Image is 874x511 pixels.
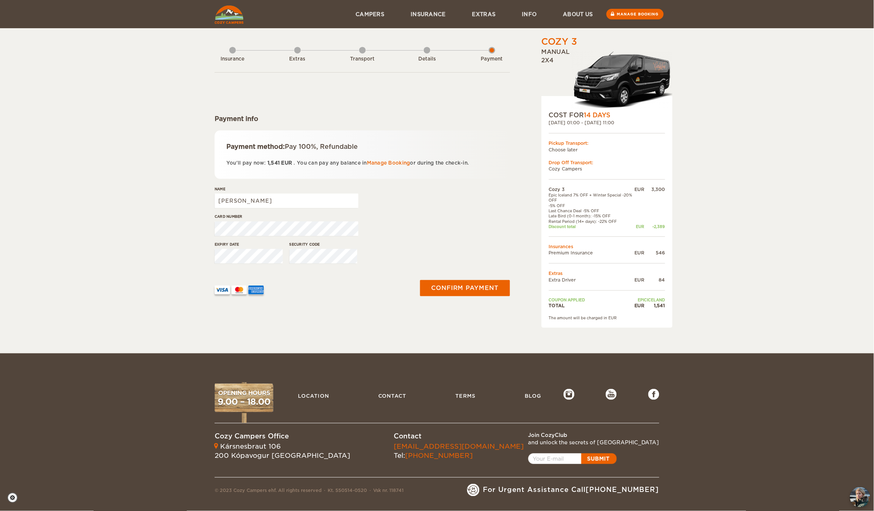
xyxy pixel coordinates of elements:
div: © 2023 Cozy Campers ehf. All rights reserved Kt. 550514-0520 Vsk nr. 118741 [215,488,404,496]
div: EUR [635,250,645,256]
a: Blog [521,389,545,403]
div: Manual 2x4 [542,48,673,111]
div: Cozy 3 [542,36,578,48]
td: Extra Driver [549,277,635,283]
div: Payment info [215,114,510,123]
label: Expiry date [215,242,283,247]
div: -2,389 [645,224,665,229]
div: EUR [635,186,645,192]
td: Extras [549,270,665,276]
td: Last Chance Deal -5% OFF [549,208,635,213]
td: Insurances [549,243,665,250]
span: EUR [281,160,292,166]
a: [PHONE_NUMBER] [586,486,659,494]
a: Contact [375,389,410,403]
td: Rental Period (14+ days): -22% OFF [549,219,635,224]
a: Location [294,389,333,403]
div: The amount will be charged in EUR [549,315,665,320]
td: Cozy 3 [549,186,635,192]
img: VISA [215,286,230,294]
button: Confirm payment [420,280,510,296]
label: Name [215,186,358,192]
div: EUR [635,224,645,229]
img: Cozy Campers [215,5,244,24]
td: Cozy Campers [549,166,665,172]
img: Langur-m-c-logo-2.png [571,50,673,111]
div: and unlock the secrets of [GEOGRAPHIC_DATA] [528,439,659,446]
div: EUR [635,277,645,283]
p: You'll pay now: . You can pay any balance in or during the check-in. [226,159,498,167]
a: [PHONE_NUMBER] [405,452,473,459]
span: 14 Days [584,111,611,119]
div: Contact [394,431,524,441]
button: chat-button [850,487,870,507]
a: Cookie settings [7,493,22,503]
td: Premium Insurance [549,250,635,256]
div: Join CozyClub [528,431,659,439]
a: Manage Booking [367,160,410,166]
span: Pay 100%, Refundable [285,143,358,150]
span: 1,541 [267,160,280,166]
img: mastercard [232,286,247,294]
td: -5% OFF [549,203,635,208]
a: Open popup [528,453,617,464]
td: EPICICELAND [635,297,665,302]
label: Security code [289,242,358,247]
div: 546 [645,250,665,256]
td: Choose later [549,147,665,153]
img: AMEX [248,286,264,294]
div: Details [407,56,447,63]
label: Card number [215,214,358,219]
div: Pickup Transport: [549,140,665,146]
div: 84 [645,277,665,283]
div: Insurance [212,56,253,63]
td: Late Bird (0-1 month): -15% OFF [549,213,635,218]
span: For Urgent Assistance Call [483,485,659,495]
a: Manage booking [607,9,664,19]
div: Drop Off Transport: [549,159,665,166]
div: 1,541 [645,302,665,309]
td: Epic Iceland 7% OFF + Winter Special -20% OFF [549,192,635,203]
div: COST FOR [549,111,665,120]
div: Cozy Campers Office [215,431,350,441]
img: Freyja at Cozy Campers [850,487,870,507]
div: [DATE] 01:00 - [DATE] 11:00 [549,120,665,126]
div: EUR [635,302,645,309]
div: Payment [472,56,512,63]
div: Payment method: [226,142,498,151]
a: Terms [452,389,480,403]
td: Coupon applied [549,297,635,302]
div: Extras [277,56,318,63]
div: Kársnesbraut 106 200 Kópavogur [GEOGRAPHIC_DATA] [215,442,350,460]
td: Discount total [549,224,635,229]
div: Tel: [394,442,524,460]
a: [EMAIL_ADDRESS][DOMAIN_NAME] [394,442,524,450]
div: Transport [342,56,383,63]
div: 3,300 [645,186,665,192]
td: TOTAL [549,302,635,309]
